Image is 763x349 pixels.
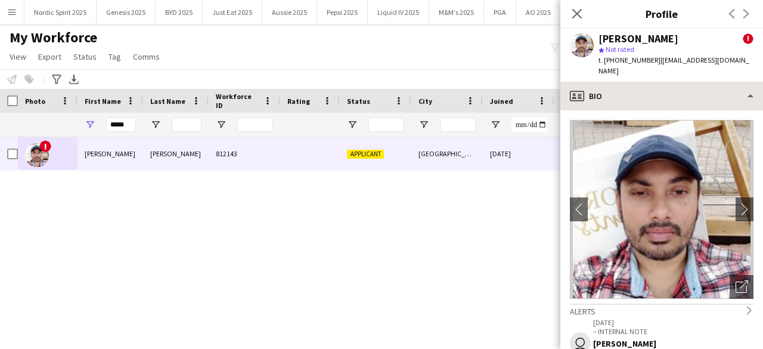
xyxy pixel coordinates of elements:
[490,119,501,130] button: Open Filter Menu
[77,137,143,170] div: [PERSON_NAME]
[104,49,126,64] a: Tag
[10,29,97,47] span: My Workforce
[593,338,753,349] div: [PERSON_NAME]
[133,51,160,62] span: Comms
[440,118,476,132] input: City Filter Input
[128,49,165,64] a: Comms
[411,137,483,170] div: [GEOGRAPHIC_DATA]
[287,97,310,106] span: Rating
[606,45,634,54] span: Not rated
[368,118,404,132] input: Status Filter Input
[5,49,31,64] a: View
[209,137,280,170] div: 812143
[172,118,201,132] input: Last Name Filter Input
[108,51,121,62] span: Tag
[39,140,51,152] span: !
[347,150,384,159] span: Applicant
[743,33,753,44] span: !
[490,97,513,106] span: Joined
[203,1,262,24] button: Just Eat 2025
[418,119,429,130] button: Open Filter Menu
[24,1,97,24] button: Nordic Spirit 2025
[560,82,763,110] div: Bio
[570,304,753,317] div: Alerts
[598,33,678,44] div: [PERSON_NAME]
[418,97,432,106] span: City
[85,119,95,130] button: Open Filter Menu
[33,49,66,64] a: Export
[156,1,203,24] button: BYD 2025
[511,118,547,132] input: Joined Filter Input
[216,119,227,130] button: Open Filter Menu
[49,72,64,87] app-action-btn: Advanced filters
[484,1,516,24] button: PGA
[150,97,185,106] span: Last Name
[38,51,61,62] span: Export
[237,118,273,132] input: Workforce ID Filter Input
[593,327,753,336] p: – INTERNAL NOTE
[570,120,753,299] img: Crew avatar or photo
[150,119,161,130] button: Open Filter Menu
[429,1,484,24] button: M&M's 2025
[368,1,429,24] button: Liquid IV 2025
[262,1,317,24] button: Aussie 2025
[143,137,209,170] div: [PERSON_NAME]
[106,118,136,132] input: First Name Filter Input
[317,1,368,24] button: Pepsi 2025
[25,143,49,167] img: Subhadeep Das Gupta
[347,119,358,130] button: Open Filter Menu
[347,97,370,106] span: Status
[593,318,753,327] p: [DATE]
[10,51,26,62] span: View
[516,1,561,24] button: AO 2025
[598,55,749,75] span: | [EMAIL_ADDRESS][DOMAIN_NAME]
[97,1,156,24] button: Genesis 2025
[216,92,259,110] span: Workforce ID
[85,97,121,106] span: First Name
[483,137,554,170] div: [DATE]
[25,97,45,106] span: Photo
[69,49,101,64] a: Status
[560,6,763,21] h3: Profile
[730,275,753,299] div: Open photos pop-in
[598,55,660,64] span: t. [PHONE_NUMBER]
[67,72,81,87] app-action-btn: Export XLSX
[73,51,97,62] span: Status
